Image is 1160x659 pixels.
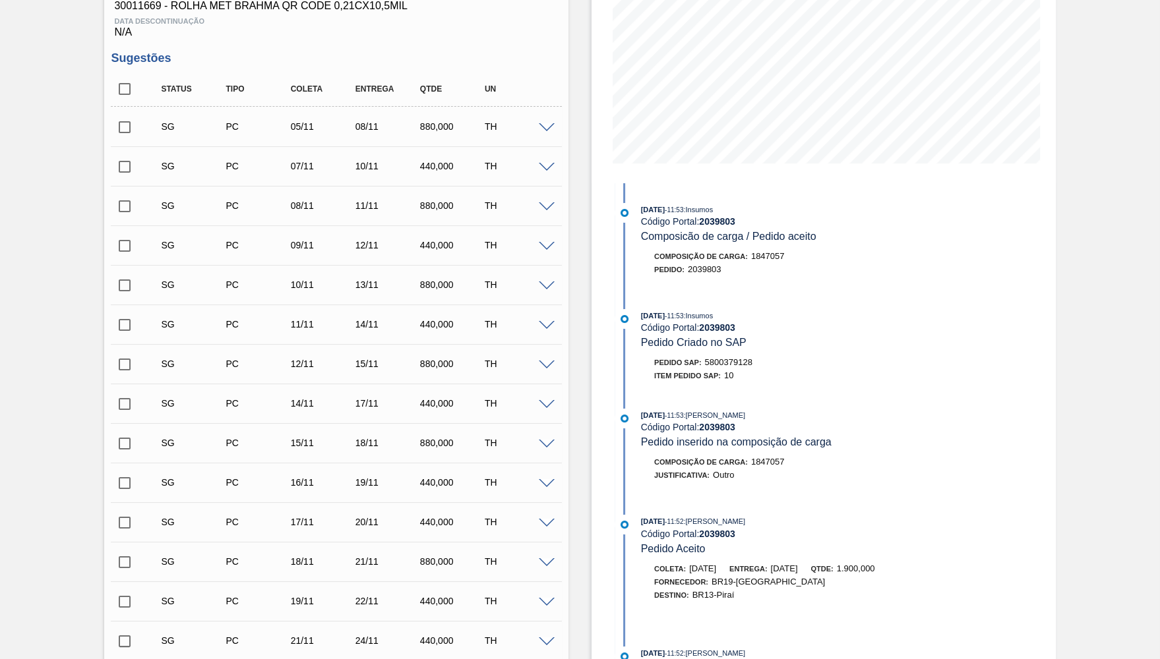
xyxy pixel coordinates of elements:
div: 440,000 [417,161,489,171]
span: Qtde: [810,565,833,573]
span: Composicão de carga / Pedido aceito [641,231,816,242]
div: 08/11/2025 [288,200,359,211]
span: - 11:53 [665,206,683,214]
span: Pedido inserido na composição de carga [641,436,832,447]
div: TH [481,517,553,527]
div: TH [481,477,553,488]
div: Sugestão Criada [158,596,229,606]
div: UN [481,84,553,94]
div: 24/11/2025 [352,635,424,646]
div: 440,000 [417,635,489,646]
span: [DATE] [641,411,665,419]
div: Pedido de Compra [223,200,295,211]
div: Sugestão Criada [158,635,229,646]
div: Pedido de Compra [223,121,295,132]
div: 12/11/2025 [352,240,424,250]
div: 17/11/2025 [352,398,424,409]
span: : Insumos [683,206,713,214]
div: Sugestão Criada [158,121,229,132]
div: 18/11/2025 [352,438,424,448]
div: 10/11/2025 [352,161,424,171]
img: atual [621,521,628,529]
div: TH [481,596,553,606]
span: Coleta: [654,565,686,573]
div: 880,000 [417,556,489,567]
div: 880,000 [417,438,489,448]
div: 15/11/2025 [288,438,359,448]
div: Sugestão Criada [158,438,229,448]
div: 880,000 [417,200,489,211]
span: Entrega: [729,565,767,573]
span: 1.900,000 [837,563,875,573]
div: 440,000 [417,477,489,488]
span: Data Descontinuação [114,17,559,25]
div: TH [481,398,553,409]
div: 22/11/2025 [352,596,424,606]
div: 08/11/2025 [352,121,424,132]
div: Sugestão Criada [158,240,229,250]
div: Status [158,84,229,94]
div: Pedido de Compra [223,319,295,329]
div: 09/11/2025 [288,240,359,250]
h3: Sugestões [111,51,562,65]
span: Destino: [654,591,689,599]
span: [DATE] [770,563,797,573]
div: Sugestão Criada [158,200,229,211]
div: Pedido de Compra [223,358,295,369]
span: [DATE] [641,312,665,320]
div: Sugestão Criada [158,358,229,369]
div: 05/11/2025 [288,121,359,132]
span: 1847057 [751,251,785,261]
div: TH [481,161,553,171]
div: Qtde [417,84,489,94]
div: Pedido de Compra [223,398,295,409]
span: Justificativa: [654,471,710,479]
span: BR19-[GEOGRAPHIC_DATA] [712,577,825,587]
div: Pedido de Compra [223,556,295,567]
span: 10 [724,370,733,380]
span: 5800379128 [705,357,752,367]
div: Pedido de Compra [223,240,295,250]
span: Composição de Carga : [654,458,748,466]
div: Pedido de Compra [223,438,295,448]
div: 880,000 [417,121,489,132]
div: 440,000 [417,240,489,250]
div: Coleta [288,84,359,94]
div: 17/11/2025 [288,517,359,527]
span: [DATE] [641,206,665,214]
span: [DATE] [641,649,665,657]
div: TH [481,438,553,448]
span: Outro [713,470,735,480]
span: : [PERSON_NAME] [683,649,745,657]
div: 880,000 [417,279,489,290]
div: Código Portal: [641,216,954,227]
img: atual [621,415,628,422]
span: Pedido Aceito [641,543,706,554]
div: 21/11/2025 [352,556,424,567]
span: BR13-Piraí [692,590,735,600]
div: Sugestão Criada [158,319,229,329]
div: Pedido de Compra [223,477,295,488]
div: TH [481,121,553,132]
div: Sugestão Criada [158,279,229,290]
div: 14/11/2025 [352,319,424,329]
div: Sugestão Criada [158,556,229,567]
div: TH [481,200,553,211]
span: - 11:53 [665,412,683,419]
div: 19/11/2025 [288,596,359,606]
span: - 11:52 [665,518,683,525]
span: 2039803 [688,264,721,274]
img: atual [621,209,628,217]
span: - 11:53 [665,312,683,320]
span: Fornecedor: [654,578,708,586]
div: 07/11/2025 [288,161,359,171]
span: - 11:52 [665,650,683,657]
div: Sugestão Criada [158,161,229,171]
div: Código Portal: [641,422,954,432]
div: 440,000 [417,398,489,409]
span: : [PERSON_NAME] [683,411,745,419]
div: 19/11/2025 [352,477,424,488]
div: TH [481,319,553,329]
div: 14/11/2025 [288,398,359,409]
div: 16/11/2025 [288,477,359,488]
